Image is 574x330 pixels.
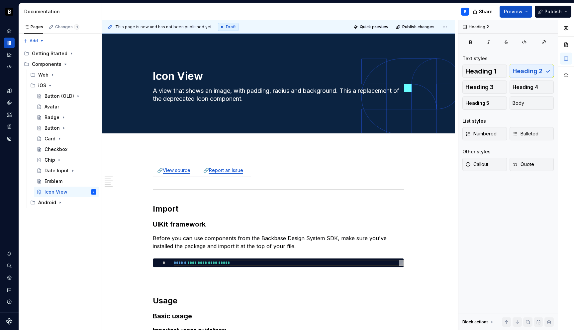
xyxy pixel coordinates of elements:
div: Web [38,72,48,78]
a: Date Input [34,165,99,176]
div: iOS [28,80,99,91]
div: Components [32,61,61,68]
a: Button (OLD) [34,91,99,101]
div: E [93,189,94,195]
a: Emblem [34,176,99,187]
div: Web [28,70,99,80]
a: Design tokens [4,85,15,96]
a: Settings [4,272,15,283]
h3: UIKit framework [153,220,404,229]
a: Assets [4,109,15,120]
div: Date Input [45,167,69,174]
div: Avatar [45,103,59,110]
span: Heading 1 [465,68,497,75]
a: Components [4,97,15,108]
div: Getting Started [32,50,67,57]
div: Other styles [462,148,491,155]
div: Android [38,199,56,206]
textarea: A view that shows an image, with padding, radius and background. This a replacement of the deprec... [151,85,403,104]
button: Share [469,6,497,18]
span: Publish [544,8,562,15]
div: iOS [38,82,46,89]
div: Page tree [21,48,99,208]
button: Numbered [462,127,507,140]
a: Avatar [34,101,99,112]
span: Heading 3 [465,84,494,90]
button: Heading 3 [462,81,507,94]
div: Chip [45,157,55,163]
div: Pages [24,24,43,30]
div: Android [28,197,99,208]
a: Report an issue [209,167,243,173]
textarea: Icon View [151,68,403,84]
span: Share [479,8,493,15]
div: Components [21,59,99,70]
a: Data sources [4,133,15,144]
span: Callout [465,161,488,168]
h3: Basic usage [153,311,404,321]
button: Preview [500,6,532,18]
button: Notifications [4,248,15,259]
div: List styles [462,118,486,124]
h2: Usage [153,295,404,306]
span: Heading 5 [465,100,489,106]
div: Block actions [462,319,489,325]
button: Heading 5 [462,96,507,110]
a: Badge [34,112,99,123]
div: Block actions [462,317,495,327]
div: Emblem [45,178,62,185]
span: Quote [513,161,534,168]
button: Contact support [4,284,15,295]
div: Icon View [45,189,67,195]
img: ef5c8306-425d-487c-96cf-06dd46f3a532.png [5,8,13,16]
span: Numbered [465,130,497,137]
div: Changes [55,24,79,30]
span: Preview [504,8,523,15]
a: Card [34,133,99,144]
div: E [464,9,466,14]
h2: Import [153,204,404,214]
a: Button [34,123,99,133]
span: Quick preview [360,24,388,30]
button: Body [510,96,554,110]
div: Card [45,135,55,142]
span: This page is new and has not been published yet. [115,24,213,30]
span: Draft [226,24,236,30]
button: Heading 1 [462,65,507,78]
a: Storybook stories [4,121,15,132]
span: Heading 4 [513,84,538,90]
a: Checkbox [34,144,99,155]
button: Search ⌘K [4,260,15,271]
svg: Supernova Logo [6,318,13,325]
div: Getting Started [21,48,99,59]
button: Add [21,36,46,46]
span: Body [513,100,524,106]
button: Quick preview [351,22,391,32]
a: Analytics [4,50,15,60]
div: Checkbox [45,146,67,153]
button: Heading 4 [510,81,554,94]
button: Bulleted [510,127,554,140]
span: Add [30,38,38,44]
span: 1 [74,24,79,30]
p: 🔗 [157,167,195,174]
p: 🔗 [203,167,247,174]
a: Code automation [4,62,15,72]
a: Home [4,26,15,36]
span: Bulleted [513,130,538,137]
button: Quote [510,158,554,171]
a: View source [163,167,190,173]
span: Publish changes [402,24,434,30]
a: Documentation [4,38,15,48]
